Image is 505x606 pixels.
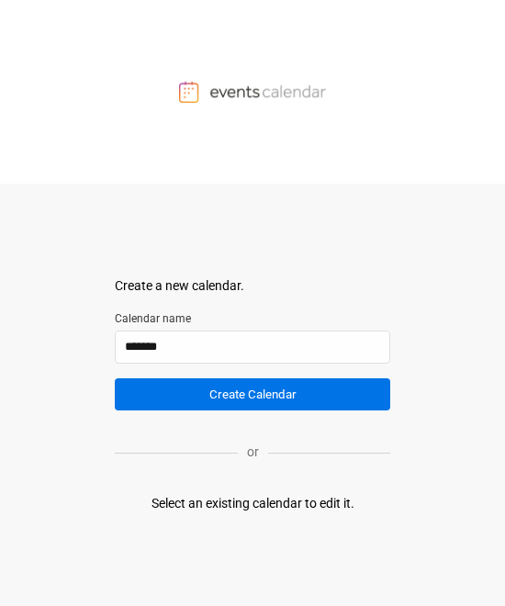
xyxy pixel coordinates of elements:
div: Create a new calendar. [115,276,390,296]
p: or [238,443,268,462]
img: Events Calendar [179,81,326,103]
button: Create Calendar [115,378,390,410]
label: Calendar name [115,310,390,327]
div: Select an existing calendar to edit it. [151,494,354,513]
